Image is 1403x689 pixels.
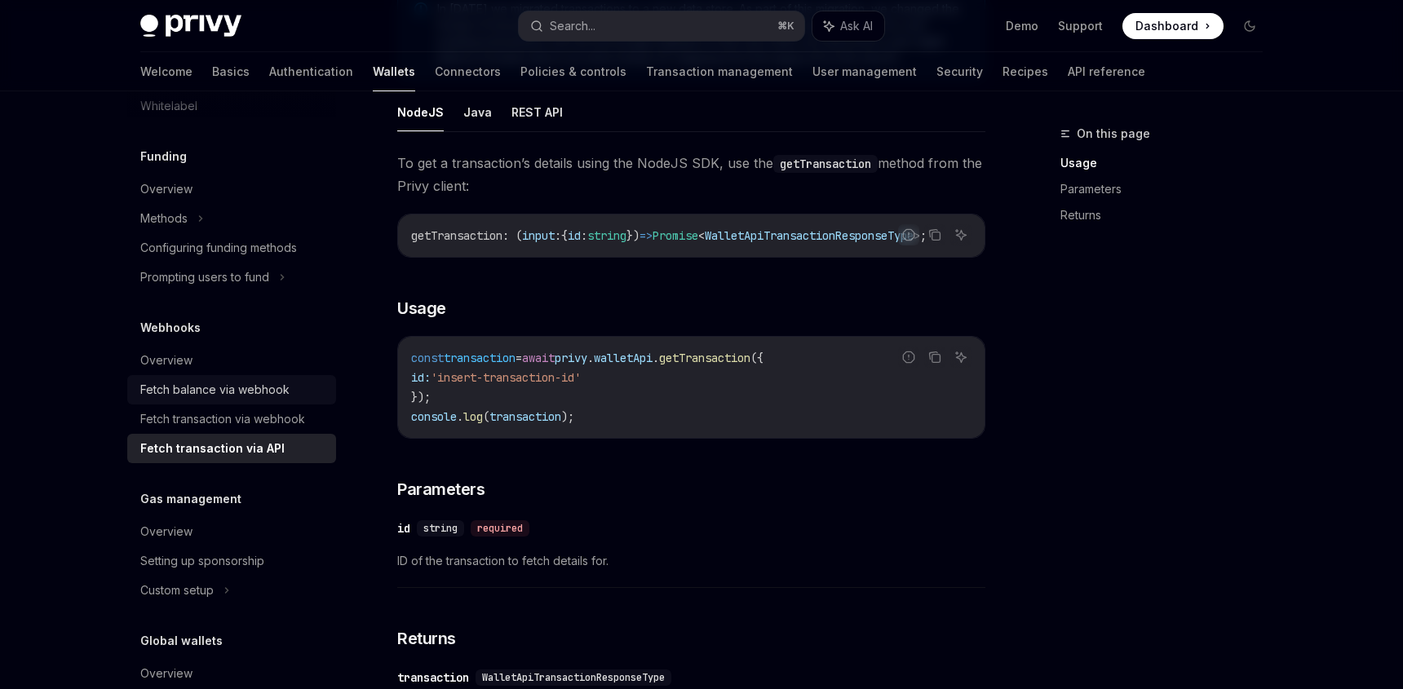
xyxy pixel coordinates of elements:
a: Policies & controls [520,52,626,91]
a: Configuring funding methods [127,233,336,263]
h5: Global wallets [140,631,223,651]
a: Authentication [269,52,353,91]
div: Fetch balance via webhook [140,380,290,400]
div: Overview [140,664,193,683]
a: Welcome [140,52,193,91]
span: getTransaction [411,228,502,243]
span: id [568,228,581,243]
button: NodeJS [397,93,444,131]
span: Usage [397,297,446,320]
div: Overview [140,351,193,370]
span: }); [411,390,431,404]
h5: Webhooks [140,318,201,338]
a: Overview [127,517,336,546]
span: WalletApiTransactionResponseType [705,228,914,243]
span: < [698,228,705,243]
div: Overview [140,522,193,541]
span: Ask AI [840,18,873,34]
div: Configuring funding methods [140,238,297,258]
span: string [423,522,458,535]
span: Parameters [397,478,485,501]
div: Methods [140,209,188,228]
div: Custom setup [140,581,214,600]
a: Overview [127,174,336,204]
span: ( [483,409,489,424]
span: 'insert-transaction-id' [431,370,581,385]
img: dark logo [140,15,241,38]
span: = [516,351,522,365]
code: getTransaction [773,155,878,173]
span: log [463,409,483,424]
span: Returns [397,627,456,650]
a: Security [936,52,983,91]
span: : [581,228,587,243]
a: Overview [127,659,336,688]
button: Toggle dark mode [1237,13,1263,39]
div: Prompting users to fund [140,267,269,287]
span: ); [561,409,574,424]
span: await [522,351,555,365]
span: To get a transaction’s details using the NodeJS SDK, use the method from the Privy client: [397,152,985,197]
div: transaction [397,669,469,686]
span: ({ [750,351,763,365]
a: Setting up sponsorship [127,546,336,576]
a: Basics [212,52,250,91]
a: Connectors [435,52,501,91]
button: REST API [511,93,563,131]
span: transaction [489,409,561,424]
button: Ask AI [950,347,971,368]
a: Fetch transaction via API [127,434,336,463]
button: Ask AI [950,224,971,245]
span: id: [411,370,431,385]
a: Overview [127,346,336,375]
a: API reference [1068,52,1145,91]
a: Dashboard [1122,13,1224,39]
a: Parameters [1060,176,1276,202]
span: input [522,228,555,243]
a: Returns [1060,202,1276,228]
span: string [587,228,626,243]
a: User management [812,52,917,91]
a: Fetch balance via webhook [127,375,336,404]
span: => [640,228,653,243]
span: console [411,409,457,424]
div: id [397,520,410,537]
div: required [471,520,529,537]
a: Transaction management [646,52,793,91]
a: Fetch transaction via webhook [127,404,336,434]
button: Java [463,93,492,131]
span: Dashboard [1135,18,1198,34]
h5: Gas management [140,489,241,509]
a: Usage [1060,150,1276,176]
span: privy [555,351,587,365]
span: ; [920,228,927,243]
button: Report incorrect code [898,347,919,368]
button: Copy the contents from the code block [924,224,945,245]
span: On this page [1077,124,1150,144]
span: ⌘ K [777,20,794,33]
button: Search...⌘K [519,11,804,41]
span: . [587,351,594,365]
a: Support [1058,18,1103,34]
div: Fetch transaction via webhook [140,409,305,429]
button: Report incorrect code [898,224,919,245]
span: . [653,351,659,365]
span: : ( [502,228,522,243]
div: Search... [550,16,595,36]
span: const [411,351,444,365]
a: Recipes [1002,52,1048,91]
span: walletApi [594,351,653,365]
button: Copy the contents from the code block [924,347,945,368]
span: ID of the transaction to fetch details for. [397,551,985,571]
span: transaction [444,351,516,365]
span: : [555,228,561,243]
span: . [457,409,463,424]
div: Setting up sponsorship [140,551,264,571]
span: Promise [653,228,698,243]
span: getTransaction [659,351,750,365]
h5: Funding [140,147,187,166]
a: Wallets [373,52,415,91]
a: Demo [1006,18,1038,34]
span: WalletApiTransactionResponseType [482,671,665,684]
div: Fetch transaction via API [140,439,285,458]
